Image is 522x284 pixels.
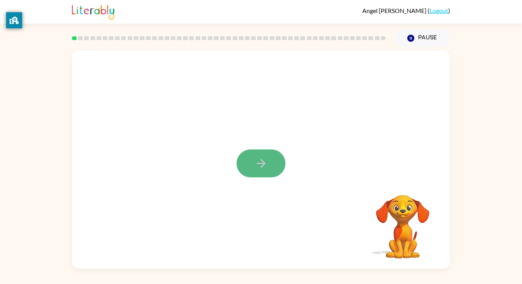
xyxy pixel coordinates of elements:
[365,183,441,260] video: Your browser must support playing .mp4 files to use Literably. Please try using another browser.
[362,7,428,14] span: Angel [PERSON_NAME]
[395,29,450,47] button: Pause
[72,3,114,20] img: Literably
[6,12,22,28] button: privacy banner
[430,7,448,14] a: Logout
[362,7,450,14] div: ( )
